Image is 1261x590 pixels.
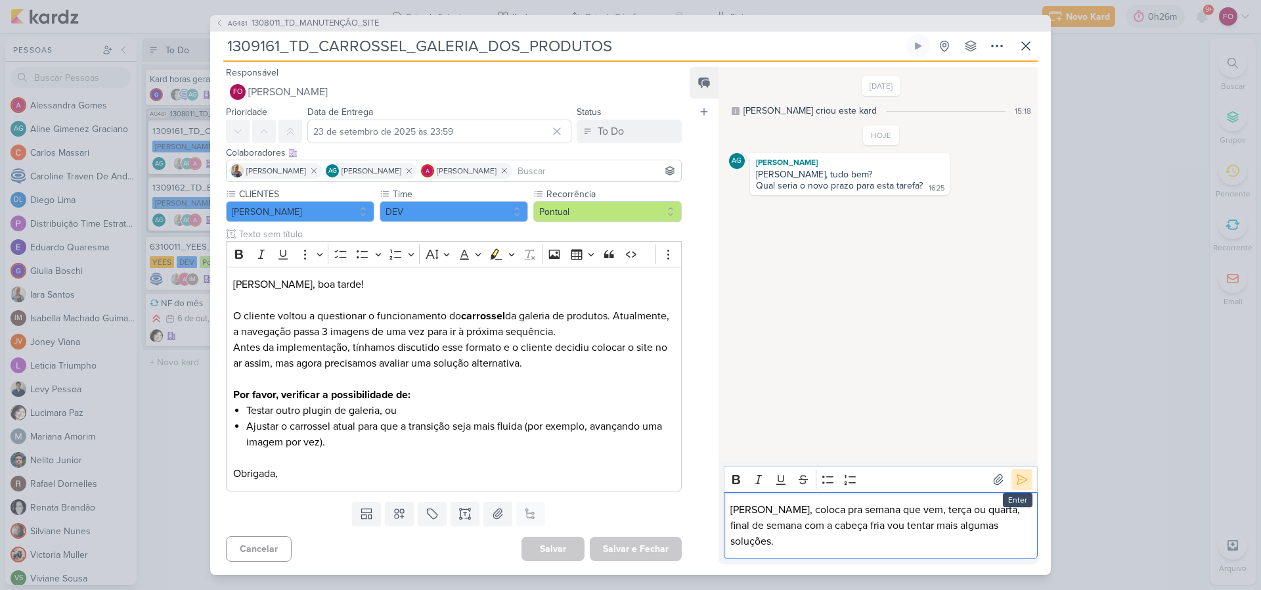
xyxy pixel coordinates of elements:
div: Enter [1003,493,1032,507]
div: Ligar relógio [913,41,923,51]
span: [PERSON_NAME] [437,165,497,177]
label: Recorrência [545,187,682,201]
div: Editor toolbar [226,241,682,267]
strong: carrossel [461,309,505,323]
div: 16:25 [929,183,944,194]
div: Editor editing area: main [724,492,1038,560]
div: Aline Gimenez Graciano [326,164,339,177]
span: [PERSON_NAME] [342,165,401,177]
span: [PERSON_NAME] [248,84,328,100]
li: Testar outro plugin de galeria, ou [246,403,675,419]
label: Responsável [226,67,278,78]
button: DEV [380,201,528,222]
p: AG [328,168,337,175]
input: Buscar [515,163,678,179]
p: Obrigada, [233,450,675,482]
div: [PERSON_NAME] [753,156,947,169]
input: Select a date [307,120,571,143]
label: Data de Entrega [307,106,373,118]
p: [PERSON_NAME], boa tarde! O cliente voltou a questionar o funcionamento do da galeria de produtos... [233,277,675,340]
div: To Do [598,124,624,139]
button: To Do [577,120,682,143]
div: [PERSON_NAME] criou este kard [743,104,877,118]
div: Qual seria o novo prazo para esta tarefa? [756,180,923,191]
div: Editor editing area: main [226,267,682,492]
div: Colaboradores [226,146,682,160]
label: Time [391,187,528,201]
div: [PERSON_NAME], tudo bem? [756,169,944,180]
button: FO [PERSON_NAME] [226,80,682,104]
label: Prioridade [226,106,267,118]
input: Texto sem título [236,227,682,241]
div: 15:18 [1015,105,1031,117]
div: Aline Gimenez Graciano [729,153,745,169]
div: Editor toolbar [724,466,1038,492]
img: Iara Santos [231,164,244,177]
button: [PERSON_NAME] [226,201,374,222]
button: Cancelar [226,536,292,562]
li: Ajustar o carrossel atual para que a transição seja mais fluida (por exemplo, avançando uma image... [246,419,675,450]
p: [PERSON_NAME], coloca pra semana que vem, terça ou quarta, final de semana com a cabeça fria vou ... [730,502,1030,549]
label: Status [577,106,602,118]
span: [PERSON_NAME] [246,165,306,177]
strong: Por favor, verificar a possibilidade de: [233,388,410,401]
p: Antes da implementação, tínhamos discutido esse formato e o cliente decidiu colocar o site no ar ... [233,340,675,387]
button: Pontual [533,201,682,222]
p: AG [732,158,741,165]
img: Alessandra Gomes [421,164,434,177]
label: CLIENTES [238,187,374,201]
input: Kard Sem Título [223,34,904,58]
p: FO [233,89,242,96]
div: Fabio Oliveira [230,84,246,100]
